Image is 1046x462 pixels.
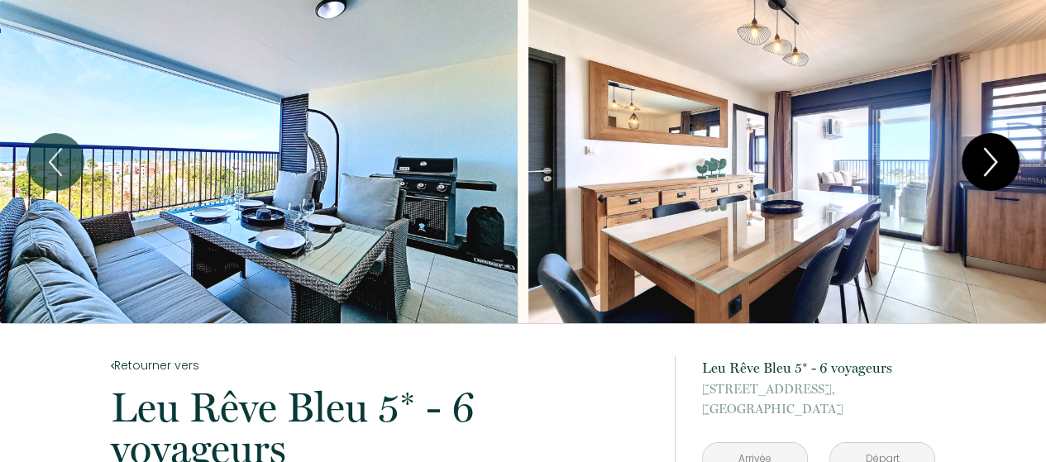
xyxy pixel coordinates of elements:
a: Retourner vers [111,356,653,374]
p: Leu Rêve Bleu 5* - 6 voyageurs [702,356,935,379]
span: [STREET_ADDRESS], [702,379,935,399]
button: Previous [26,133,84,191]
p: [GEOGRAPHIC_DATA] [702,379,935,419]
button: Next [962,133,1020,191]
